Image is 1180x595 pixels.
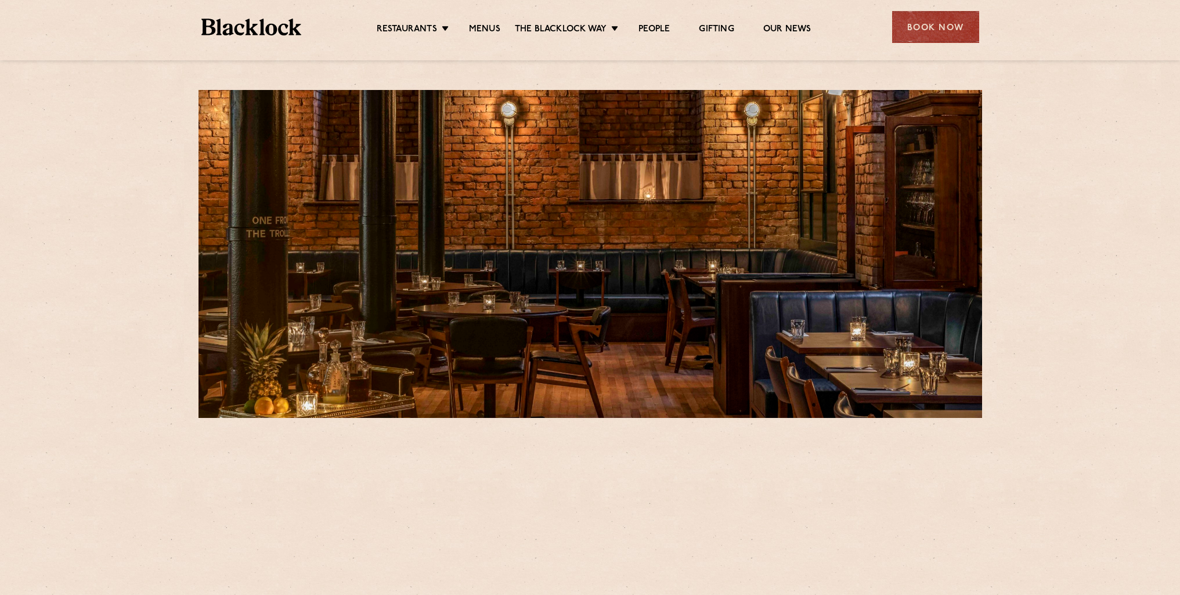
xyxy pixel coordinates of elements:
a: People [638,24,670,37]
a: Gifting [699,24,734,37]
a: The Blacklock Way [515,24,607,37]
a: Our News [763,24,811,37]
a: Menus [469,24,500,37]
a: Restaurants [377,24,437,37]
div: Book Now [892,11,979,43]
img: BL_Textured_Logo-footer-cropped.svg [201,19,302,35]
